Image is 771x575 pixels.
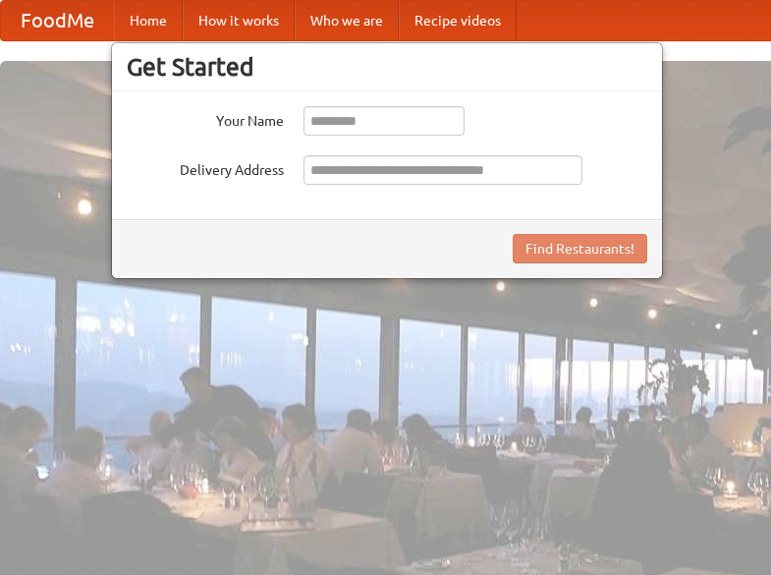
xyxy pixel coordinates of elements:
[127,52,647,82] h3: Get Started
[127,106,284,131] label: Your Name
[114,1,183,40] a: Home
[127,155,284,180] label: Delivery Address
[295,1,399,40] a: Who we are
[1,1,114,40] a: FoodMe
[399,1,517,40] a: Recipe videos
[183,1,295,40] a: How it works
[513,234,647,263] button: Find Restaurants!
